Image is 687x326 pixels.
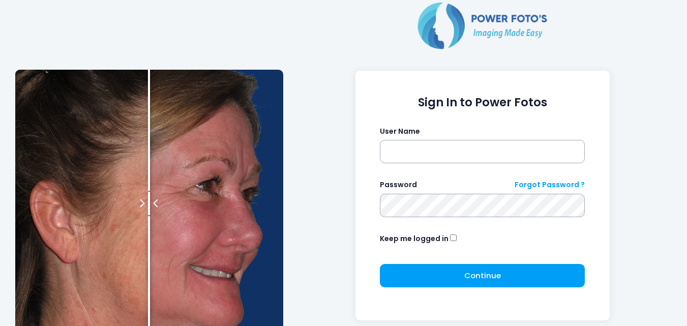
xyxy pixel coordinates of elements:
[380,126,420,137] label: User Name
[380,96,585,109] h1: Sign In to Power Fotos
[515,180,585,190] a: Forgot Password ?
[380,180,417,190] label: Password
[464,270,501,281] span: Continue
[380,264,585,287] button: Continue
[380,233,449,244] label: Keep me logged in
